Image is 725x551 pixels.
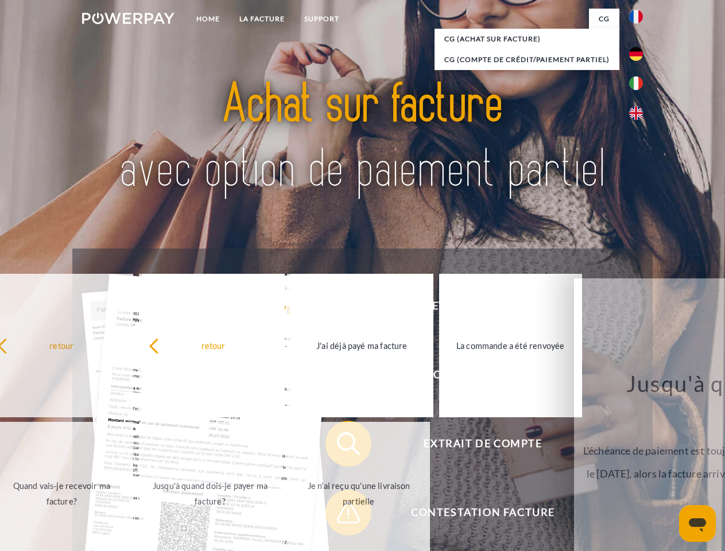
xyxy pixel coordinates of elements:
[325,421,624,467] button: Extrait de compte
[110,55,615,220] img: title-powerpay_fr.svg
[589,9,619,29] a: CG
[629,10,643,24] img: fr
[149,337,278,353] div: retour
[294,9,349,29] a: Support
[82,13,175,24] img: logo-powerpay-white.svg
[187,9,230,29] a: Home
[435,49,619,70] a: CG (Compte de crédit/paiement partiel)
[342,490,623,536] span: Contestation Facture
[294,478,423,509] div: Je n'ai reçu qu'une livraison partielle
[629,76,643,90] img: it
[446,337,575,353] div: La commande a été renvoyée
[146,478,275,509] div: Jusqu'à quand dois-je payer ma facture?
[679,505,716,542] iframe: Bouton de lancement de la fenêtre de messagerie
[342,421,623,467] span: Extrait de compte
[435,29,619,49] a: CG (achat sur facture)
[629,106,643,120] img: en
[629,47,643,61] img: de
[297,337,427,353] div: J'ai déjà payé ma facture
[325,490,624,536] button: Contestation Facture
[230,9,294,29] a: LA FACTURE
